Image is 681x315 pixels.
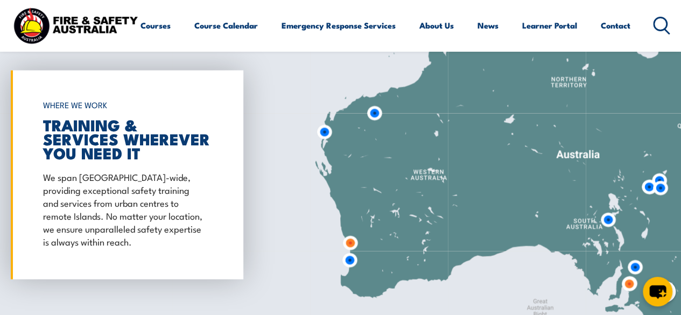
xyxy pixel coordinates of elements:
a: News [478,12,499,38]
a: About Us [419,12,454,38]
h6: WHERE WE WORK [43,95,206,115]
a: Contact [601,12,630,38]
a: Emergency Response Services [282,12,396,38]
a: Courses [141,12,171,38]
a: Learner Portal [522,12,577,38]
button: chat-button [643,277,672,306]
a: Course Calendar [194,12,258,38]
h2: TRAINING & SERVICES WHEREVER YOU NEED IT [43,117,206,159]
p: We span [GEOGRAPHIC_DATA]-wide, providing exceptional safety training and services from urban cen... [43,170,206,248]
